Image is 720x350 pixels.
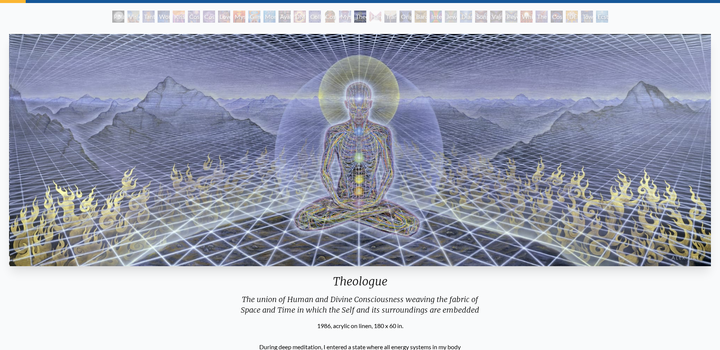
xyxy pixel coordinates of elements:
div: Monochord [263,11,276,23]
div: Mystic Eye [339,11,351,23]
div: Collective Vision [309,11,321,23]
div: Tantra [142,11,155,23]
div: Wonder [158,11,170,23]
div: Cosmic [DEMOGRAPHIC_DATA] [324,11,336,23]
div: Love is a Cosmic Force [218,11,230,23]
div: Glimpsing the Empyrean [248,11,260,23]
div: Jewel Being [445,11,457,23]
div: Bardo Being [415,11,427,23]
div: Theologue [6,274,714,294]
div: Original Face [399,11,412,23]
div: Interbeing [430,11,442,23]
div: The Great Turn [536,11,548,23]
div: Theologue [354,11,366,23]
div: [DEMOGRAPHIC_DATA] [566,11,578,23]
div: Vajra Being [490,11,502,23]
div: Cosmic Creativity [188,11,200,23]
div: Toward the One [581,11,593,23]
div: Peyote Being [505,11,517,23]
div: White Light [520,11,533,23]
div: Kiss of the [MEDICAL_DATA] [173,11,185,23]
img: Theologue-1986-Alex-Grey-watermarked-1624393305.jpg [9,34,711,266]
div: Visionary Origin of Language [127,11,139,23]
div: Polar Unity Spiral [112,11,124,23]
div: Diamond Being [460,11,472,23]
div: Cosmic Consciousness [551,11,563,23]
div: DMT - The Spirit Molecule [294,11,306,23]
div: 1986, acrylic on linen, 180 x 60 in. [6,321,714,330]
div: The union of Human and Divine Consciousness weaving the fabric of Space and Time in which the Sel... [191,294,530,321]
div: Hands that See [369,11,381,23]
div: Mysteriosa 2 [233,11,245,23]
div: Transfiguration [384,11,396,23]
div: Song of Vajra Being [475,11,487,23]
div: Ayahuasca Visitation [279,11,291,23]
div: Cosmic Artist [203,11,215,23]
div: Ecstasy [596,11,608,23]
